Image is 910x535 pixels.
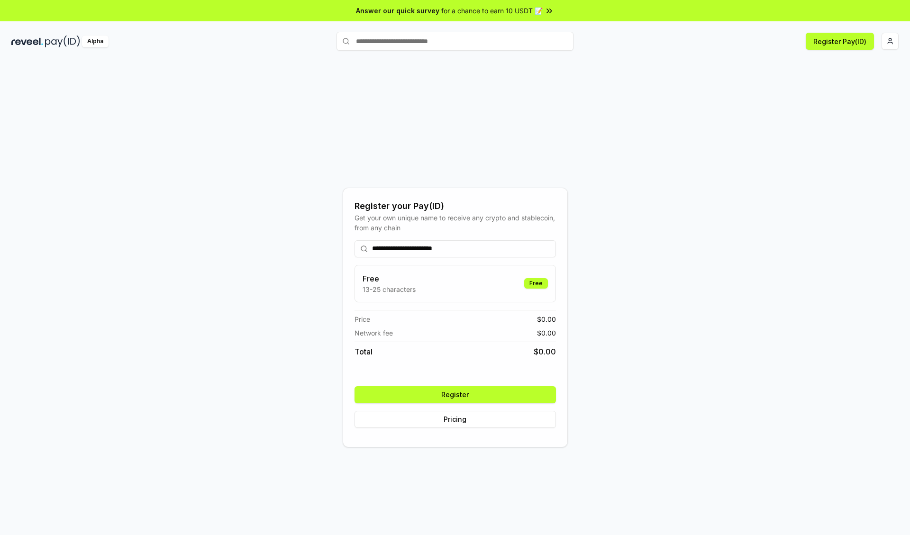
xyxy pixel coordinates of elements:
[355,328,393,338] span: Network fee
[441,6,543,16] span: for a chance to earn 10 USDT 📝
[355,386,556,403] button: Register
[355,346,373,357] span: Total
[355,411,556,428] button: Pricing
[355,314,370,324] span: Price
[806,33,874,50] button: Register Pay(ID)
[524,278,548,289] div: Free
[363,273,416,284] h3: Free
[82,36,109,47] div: Alpha
[355,199,556,213] div: Register your Pay(ID)
[355,213,556,233] div: Get your own unique name to receive any crypto and stablecoin, from any chain
[537,314,556,324] span: $ 0.00
[356,6,439,16] span: Answer our quick survey
[11,36,43,47] img: reveel_dark
[537,328,556,338] span: $ 0.00
[363,284,416,294] p: 13-25 characters
[534,346,556,357] span: $ 0.00
[45,36,80,47] img: pay_id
